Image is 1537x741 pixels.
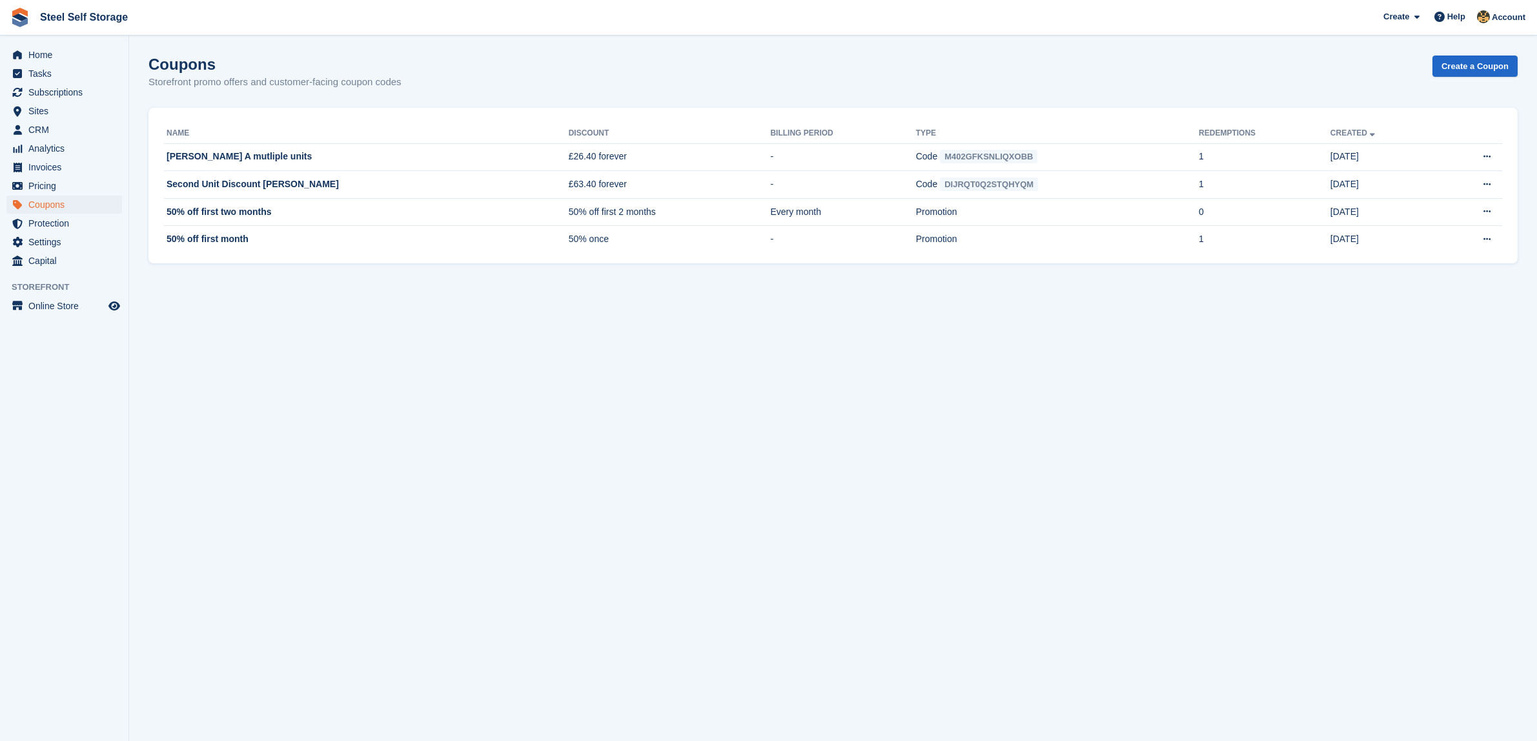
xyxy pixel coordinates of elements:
td: Promotion [916,226,1199,253]
td: [PERSON_NAME] A mutliple units [164,143,569,171]
td: 50% off first 2 months [569,198,771,226]
h1: Coupons [148,56,402,73]
span: Tasks [28,65,106,83]
th: Discount [569,123,771,144]
span: Storefront [12,281,128,294]
span: DIJRQT0Q2STQHYQM [940,178,1038,191]
span: Coupons [28,196,106,214]
th: Billing Period [770,123,915,144]
span: Protection [28,214,106,232]
a: menu [6,83,122,101]
td: Second Unit Discount [PERSON_NAME] [164,171,569,199]
img: stora-icon-8386f47178a22dfd0bd8f6a31ec36ba5ce8667c1dd55bd0f319d3a0aa187defe.svg [10,8,30,27]
td: £63.40 forever [569,171,771,199]
span: Help [1447,10,1465,23]
a: menu [6,139,122,157]
td: 1 [1199,171,1330,199]
a: menu [6,297,122,315]
a: menu [6,158,122,176]
span: CRM [28,121,106,139]
td: Promotion [916,198,1199,226]
a: Create a Coupon [1432,56,1518,77]
span: Analytics [28,139,106,157]
td: Code [916,171,1199,199]
td: 50% off first month [164,226,569,253]
a: menu [6,121,122,139]
span: Capital [28,252,106,270]
td: £26.40 forever [569,143,771,171]
td: Every month [770,198,915,226]
span: Pricing [28,177,106,195]
img: James Steel [1477,10,1490,23]
td: [DATE] [1330,143,1440,171]
td: [DATE] [1330,171,1440,199]
a: menu [6,177,122,195]
td: - [770,143,915,171]
span: Create [1383,10,1409,23]
td: 50% once [569,226,771,253]
td: 0 [1199,198,1330,226]
th: Redemptions [1199,123,1330,144]
a: Steel Self Storage [35,6,133,28]
a: Preview store [107,298,122,314]
a: menu [6,252,122,270]
td: [DATE] [1330,198,1440,226]
a: menu [6,46,122,64]
a: menu [6,196,122,214]
td: [DATE] [1330,226,1440,253]
td: Code [916,143,1199,171]
a: menu [6,233,122,251]
td: 50% off first two months [164,198,569,226]
td: 1 [1199,226,1330,253]
th: Name [164,123,569,144]
p: Storefront promo offers and customer-facing coupon codes [148,75,402,90]
span: Sites [28,102,106,120]
a: menu [6,102,122,120]
th: Type [916,123,1199,144]
span: Home [28,46,106,64]
a: menu [6,214,122,232]
span: Subscriptions [28,83,106,101]
td: 1 [1199,143,1330,171]
td: - [770,226,915,253]
span: M402GFKSNLIQXOBB [940,150,1037,163]
span: Settings [28,233,106,251]
span: Online Store [28,297,106,315]
span: Account [1492,11,1525,24]
a: menu [6,65,122,83]
a: Created [1330,128,1378,137]
span: Invoices [28,158,106,176]
td: - [770,171,915,199]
